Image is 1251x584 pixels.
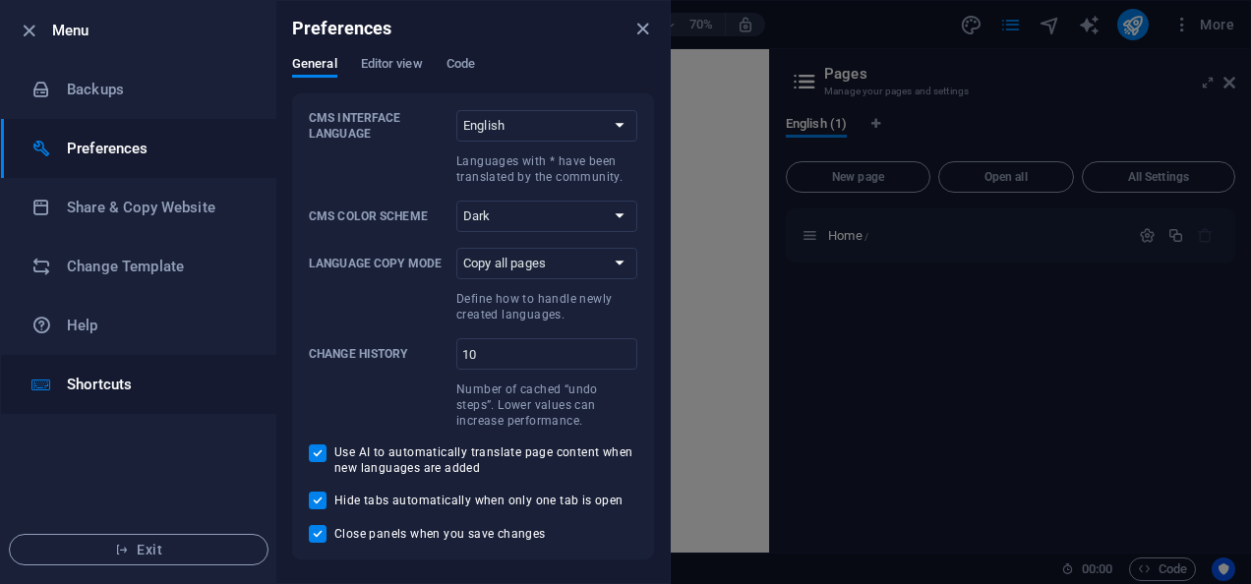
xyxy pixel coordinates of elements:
[334,444,637,476] span: Use AI to automatically translate page content when new languages are added
[67,137,249,160] h6: Preferences
[9,534,268,565] button: Exit
[67,255,249,278] h6: Change Template
[292,56,654,93] div: Preferences
[456,153,637,185] p: Languages with * have been translated by the community.
[456,381,637,429] p: Number of cached “undo steps”. Lower values can increase performance.
[456,201,637,232] select: CMS Color Scheme
[456,248,637,279] select: Language Copy ModeDefine how to handle newly created languages.
[67,314,249,337] h6: Help
[1,296,276,355] a: Help
[309,346,448,362] p: Change history
[292,52,337,80] span: General
[309,110,448,142] p: CMS Interface Language
[67,373,249,396] h6: Shortcuts
[67,196,249,219] h6: Share & Copy Website
[52,19,261,42] h6: Menu
[456,291,637,322] p: Define how to handle newly created languages.
[447,52,475,80] span: Code
[456,338,637,370] input: Change historyNumber of cached “undo steps”. Lower values can increase performance.
[334,526,546,542] span: Close panels when you save changes
[292,17,392,40] h6: Preferences
[26,542,252,557] span: Exit
[309,208,448,224] p: CMS Color Scheme
[361,52,423,80] span: Editor view
[334,493,624,508] span: Hide tabs automatically when only one tab is open
[309,256,448,271] p: Language Copy Mode
[630,17,654,40] button: close
[67,78,249,101] h6: Backups
[456,110,637,142] select: CMS Interface LanguageLanguages with * have been translated by the community.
